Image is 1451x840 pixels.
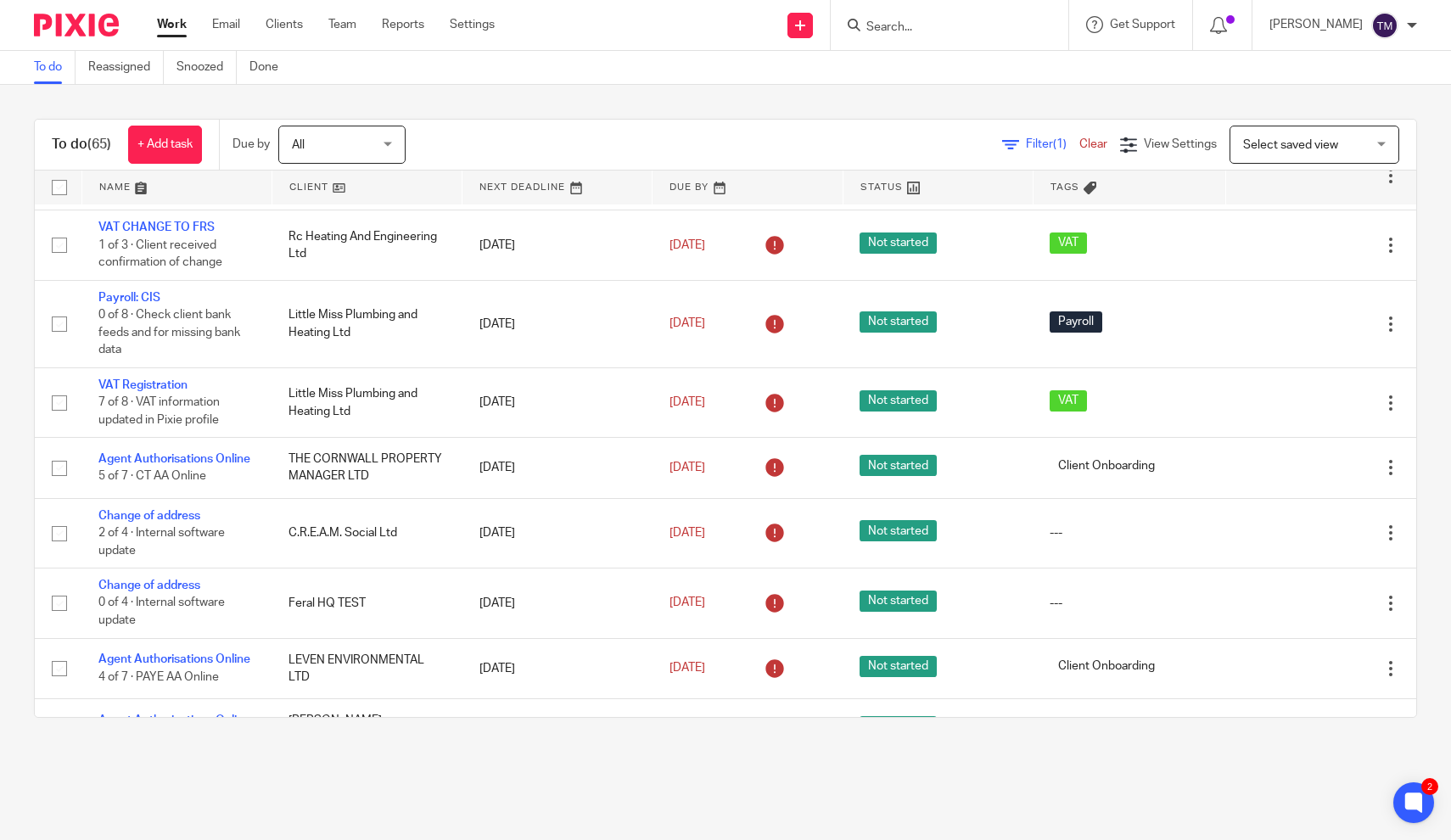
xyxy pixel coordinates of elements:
a: Agent Authorisations Online [98,714,250,726]
span: [DATE] [669,663,705,675]
a: Reports [382,16,424,33]
span: 4 of 7 · PAYE AA Online [98,671,219,683]
a: To do [34,51,76,84]
span: Not started [860,232,937,254]
span: [DATE] [669,597,705,609]
span: (65) [87,137,111,151]
span: Client Onboarding [1050,455,1163,476]
span: 7 of 8 · VAT information updated in Pixie profile [98,396,220,426]
span: Not started [860,455,937,476]
span: Not started [860,390,937,412]
td: [DATE] [462,498,653,568]
td: [DATE] [462,367,653,437]
a: Work [157,16,187,33]
td: [DATE] [462,438,653,498]
span: Client Onboarding [1050,716,1163,737]
span: Filter [1026,138,1079,150]
td: THE CORNWALL PROPERTY MANAGER LTD [272,438,462,498]
div: --- [1050,595,1208,612]
span: Client Onboarding [1050,656,1163,677]
span: Not started [860,311,937,333]
p: Due by [232,136,270,153]
a: Team [328,16,356,33]
td: Rc Heating And Engineering Ltd [272,210,462,280]
td: [DATE] [462,210,653,280]
td: [DATE] [462,568,653,638]
a: Change of address [98,580,200,591]
span: Not started [860,591,937,612]
td: [DATE] [462,638,653,698]
td: C.R.E.A.M. Social Ltd [272,498,462,568]
span: Payroll [1050,311,1102,333]
span: 1 of 3 · Client received confirmation of change [98,239,222,269]
span: 5 of 7 · CT AA Online [98,471,206,483]
span: Tags [1050,182,1079,192]
span: 2 of 4 · Internal software update [98,527,225,557]
span: [DATE] [669,239,705,251]
input: Search [865,20,1017,36]
span: Get Support [1110,19,1175,31]
td: LEVEN ENVIRONMENTAL LTD [272,638,462,698]
span: VAT [1050,390,1087,412]
a: Clear [1079,138,1107,150]
td: Little Miss Plumbing and Heating Ltd [272,367,462,437]
span: [DATE] [669,396,705,408]
div: --- [1050,524,1208,541]
a: Agent Authorisations Online [98,453,250,465]
span: All [292,139,305,151]
span: [DATE] [669,318,705,330]
td: [PERSON_NAME] CONSULTING LTD [272,699,462,759]
a: Snoozed [176,51,237,84]
a: Agent Authorisations Online [98,653,250,665]
span: View Settings [1144,138,1217,150]
span: Select saved view [1243,139,1338,151]
img: svg%3E [1371,12,1398,39]
h1: To do [52,136,111,154]
td: [DATE] [462,699,653,759]
a: Settings [450,16,495,33]
div: 2 [1421,778,1438,795]
a: Reassigned [88,51,164,84]
span: Not started [860,520,937,541]
span: VAT [1050,232,1087,254]
p: [PERSON_NAME] [1269,16,1363,33]
td: Little Miss Plumbing and Heating Ltd [272,280,462,367]
td: [DATE] [462,280,653,367]
img: Pixie [34,14,119,36]
span: (1) [1053,138,1067,150]
a: + Add task [128,126,202,164]
a: VAT Registration [98,379,188,391]
span: Not started [860,716,937,737]
span: 0 of 8 · Check client bank feeds and for missing bank data [98,309,240,356]
a: Done [249,51,291,84]
span: [DATE] [669,462,705,473]
a: Clients [266,16,303,33]
span: 0 of 4 · Internal software update [98,597,225,627]
a: Payroll: CIS [98,292,160,304]
span: [DATE] [669,527,705,539]
a: Email [212,16,240,33]
a: VAT CHANGE TO FRS [98,221,215,233]
td: Feral HQ TEST [272,568,462,638]
span: Not started [860,656,937,677]
a: Change of address [98,510,200,522]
